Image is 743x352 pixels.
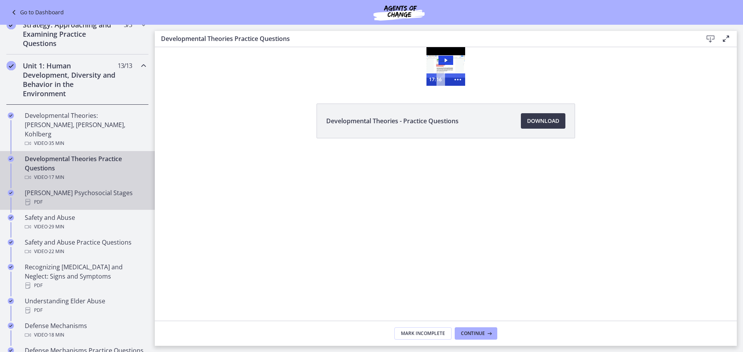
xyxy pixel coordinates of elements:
[8,264,14,270] i: Completed
[25,222,146,231] div: Video
[8,239,14,245] i: Completed
[25,330,146,340] div: Video
[353,3,445,22] img: Agents of Change
[161,34,690,43] h3: Developmental Theories Practice Questions
[48,330,64,340] span: · 18 min
[25,154,146,182] div: Developmental Theories Practice Questions
[8,323,14,329] i: Completed
[8,156,14,162] i: Completed
[25,262,146,290] div: Recognizing [MEDICAL_DATA] and Neglect: Signs and Symptoms
[394,327,452,340] button: Mark Incomplete
[455,327,497,340] button: Continue
[326,116,459,126] span: Developmental Theories - Practice Questions
[8,190,14,196] i: Completed
[25,139,146,148] div: Video
[25,321,146,340] div: Defense Mechanisms
[25,173,146,182] div: Video
[118,61,132,70] span: 13 / 13
[23,61,117,98] h2: Unit 1: Human Development, Diversity and Behavior in the Environment
[23,20,117,48] h2: Strategy: Approaching and Examining Practice Questions
[25,188,146,207] div: [PERSON_NAME] Psychosocial Stages
[8,298,14,304] i: Completed
[521,113,565,129] a: Download
[48,247,64,256] span: · 22 min
[155,47,737,86] iframe: Video Lesson
[9,8,64,17] a: Go to Dashboard
[48,139,64,148] span: · 35 min
[7,61,16,70] i: Completed
[8,214,14,221] i: Completed
[8,112,14,119] i: Completed
[48,222,64,231] span: · 29 min
[527,116,559,126] span: Download
[25,296,146,315] div: Understanding Elder Abuse
[25,306,146,315] div: PDF
[124,20,132,29] span: 3 / 3
[25,197,146,207] div: PDF
[7,20,16,29] i: Completed
[48,173,64,182] span: · 17 min
[25,247,146,256] div: Video
[401,330,445,337] span: Mark Incomplete
[25,238,146,256] div: Safety and Abuse Practice Questions
[461,330,485,337] span: Continue
[25,281,146,290] div: PDF
[25,213,146,231] div: Safety and Abuse
[25,111,146,148] div: Developmental Theories: [PERSON_NAME], [PERSON_NAME], Kohlberg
